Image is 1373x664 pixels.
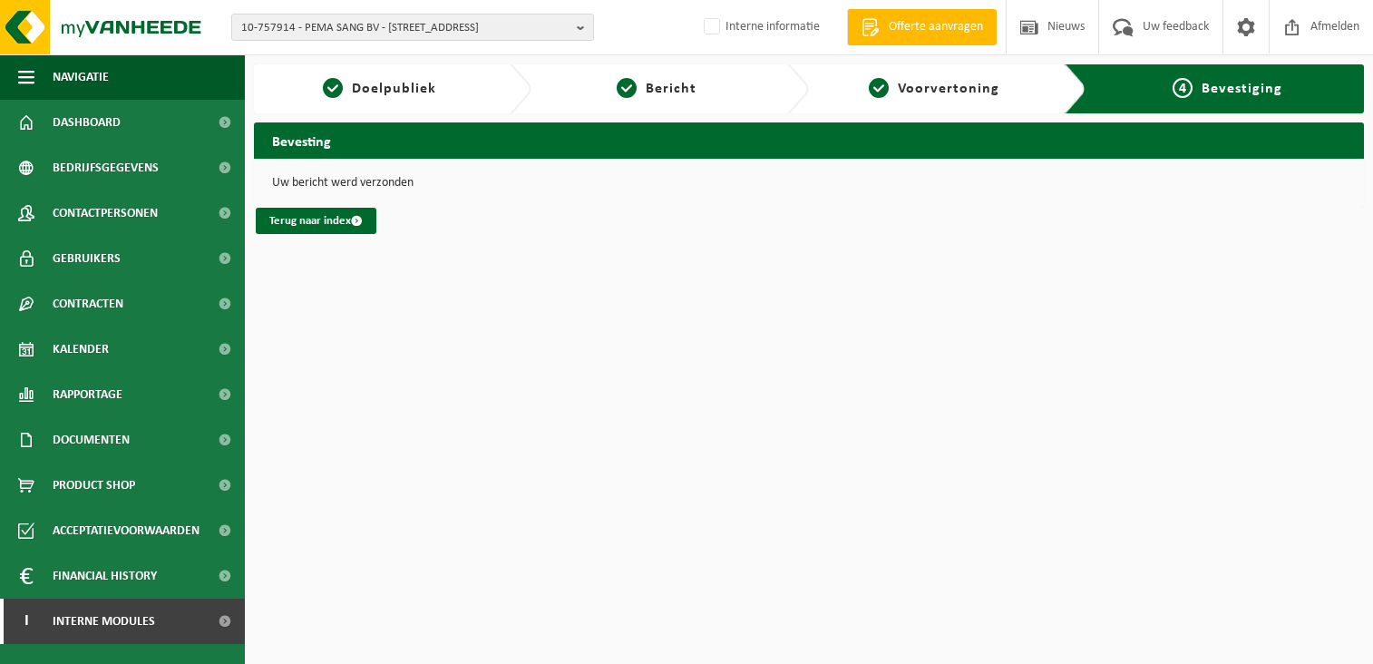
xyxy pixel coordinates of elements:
[646,82,696,96] span: Bericht
[53,508,200,553] span: Acceptatievoorwaarden
[53,100,121,145] span: Dashboard
[847,9,997,45] a: Offerte aanvragen
[53,372,122,417] span: Rapportage
[53,327,109,372] span: Kalender
[700,14,820,41] label: Interne informatie
[272,177,1346,190] p: Uw bericht werd verzonden
[1173,78,1193,98] span: 4
[617,78,637,98] span: 2
[256,208,376,234] a: Terug naar index
[1202,82,1282,96] span: Bevestiging
[53,145,159,190] span: Bedrijfsgegevens
[884,18,988,36] span: Offerte aanvragen
[254,122,1364,158] h2: Bevesting
[53,236,121,281] span: Gebruikers
[241,15,570,42] span: 10-757914 - PEMA SANG BV - [STREET_ADDRESS]
[898,82,999,96] span: Voorvertoning
[53,417,130,463] span: Documenten
[323,78,343,98] span: 1
[53,190,158,236] span: Contactpersonen
[53,281,123,327] span: Contracten
[53,553,157,599] span: Financial History
[53,54,109,100] span: Navigatie
[352,82,436,96] span: Doelpubliek
[869,78,889,98] span: 3
[231,14,594,41] button: 10-757914 - PEMA SANG BV - [STREET_ADDRESS]
[53,463,135,508] span: Product Shop
[53,599,155,644] span: Interne modules
[18,599,34,644] span: I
